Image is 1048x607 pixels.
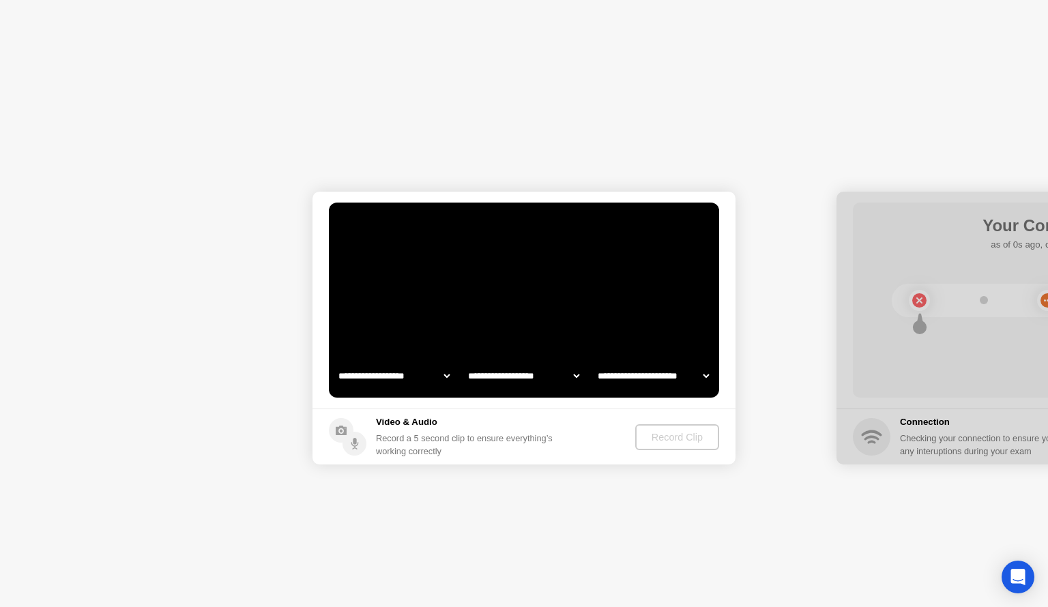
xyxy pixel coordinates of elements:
select: Available cameras [336,362,452,389]
h5: Video & Audio [376,415,558,429]
div: Open Intercom Messenger [1002,561,1034,593]
div: Record Clip [641,432,714,443]
div: Record a 5 second clip to ensure everything’s working correctly [376,432,558,458]
button: Record Clip [635,424,719,450]
select: Available microphones [595,362,712,389]
select: Available speakers [465,362,582,389]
